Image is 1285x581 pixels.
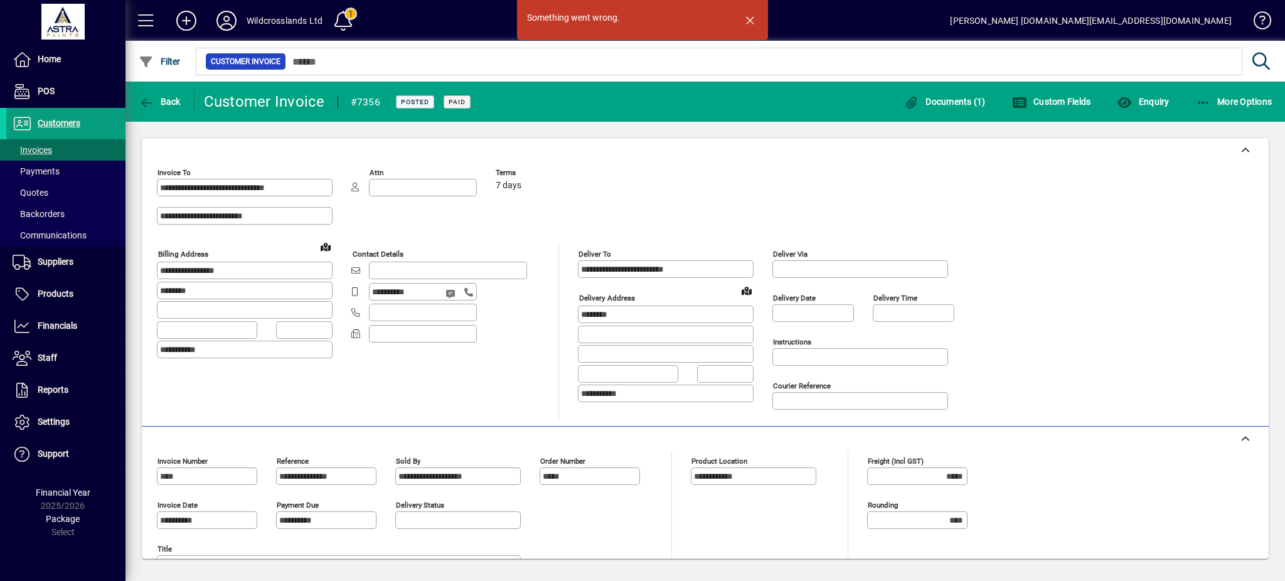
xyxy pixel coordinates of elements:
[6,161,125,182] a: Payments
[13,209,65,219] span: Backorders
[1114,90,1172,113] button: Enquiry
[136,50,184,73] button: Filter
[6,407,125,438] a: Settings
[6,343,125,374] a: Staff
[157,501,198,509] mat-label: Invoice date
[277,501,319,509] mat-label: Payment due
[396,501,444,509] mat-label: Delivery status
[38,385,68,395] span: Reports
[773,294,816,302] mat-label: Delivery date
[38,118,80,128] span: Customers
[496,169,571,177] span: Terms
[496,181,521,191] span: 7 days
[6,311,125,342] a: Financials
[1009,90,1094,113] button: Custom Fields
[38,289,73,299] span: Products
[38,321,77,331] span: Financials
[6,439,125,470] a: Support
[139,97,181,107] span: Back
[38,54,61,64] span: Home
[773,250,808,259] mat-label: Deliver via
[950,11,1232,31] div: [PERSON_NAME] [DOMAIN_NAME][EMAIL_ADDRESS][DOMAIN_NAME]
[136,90,184,113] button: Back
[6,225,125,246] a: Communications
[6,139,125,161] a: Invoices
[166,9,206,32] button: Add
[449,98,466,106] span: Paid
[6,44,125,75] a: Home
[540,457,585,466] mat-label: Order number
[6,375,125,406] a: Reports
[901,90,989,113] button: Documents (1)
[157,168,191,177] mat-label: Invoice To
[36,488,90,498] span: Financial Year
[38,86,55,96] span: POS
[204,92,325,112] div: Customer Invoice
[6,247,125,278] a: Suppliers
[157,545,172,553] mat-label: Title
[1012,97,1091,107] span: Custom Fields
[46,514,80,524] span: Package
[437,279,467,309] button: Send SMS
[13,166,60,176] span: Payments
[1193,90,1276,113] button: More Options
[396,457,420,466] mat-label: Sold by
[904,97,986,107] span: Documents (1)
[13,145,52,155] span: Invoices
[6,182,125,203] a: Quotes
[277,457,309,466] mat-label: Reference
[868,501,898,509] mat-label: Rounding
[773,381,831,390] mat-label: Courier Reference
[247,11,323,31] div: Wildcrosslands Ltd
[139,56,181,67] span: Filter
[370,168,383,177] mat-label: Attn
[6,279,125,310] a: Products
[691,457,747,466] mat-label: Product location
[773,338,811,346] mat-label: Instructions
[13,230,87,240] span: Communications
[737,280,757,301] a: View on map
[38,417,70,427] span: Settings
[579,250,611,259] mat-label: Deliver To
[206,9,247,32] button: Profile
[6,203,125,225] a: Backorders
[157,457,208,466] mat-label: Invoice number
[316,237,336,257] a: View on map
[38,257,73,267] span: Suppliers
[351,92,380,112] div: #7356
[401,98,429,106] span: Posted
[1117,97,1169,107] span: Enquiry
[868,457,924,466] mat-label: Freight (incl GST)
[1196,97,1272,107] span: More Options
[38,353,57,363] span: Staff
[38,449,69,459] span: Support
[211,55,280,68] span: Customer Invoice
[13,188,48,198] span: Quotes
[6,76,125,107] a: POS
[1244,3,1269,43] a: Knowledge Base
[125,90,195,113] app-page-header-button: Back
[873,294,917,302] mat-label: Delivery time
